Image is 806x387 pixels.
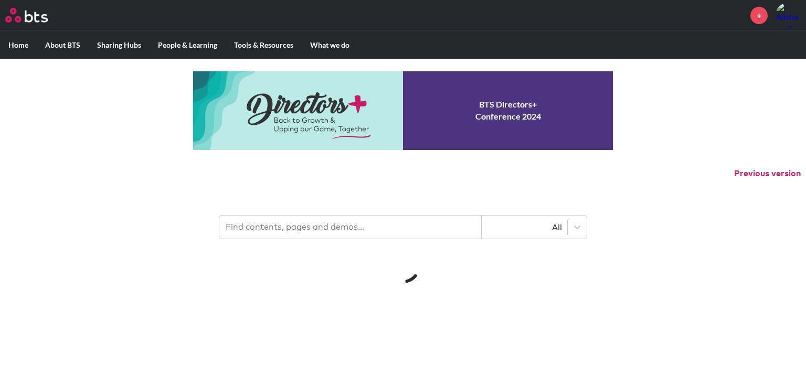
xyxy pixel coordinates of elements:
[487,221,562,233] div: All
[5,8,67,23] a: Go home
[776,3,801,28] img: Alisha Budhani
[5,8,48,23] img: BTS Logo
[750,7,768,24] a: +
[89,31,150,59] label: Sharing Hubs
[302,31,358,59] label: What we do
[219,216,482,239] input: Find contents, pages and demos...
[776,3,801,28] a: Profile
[734,168,801,179] button: Previous version
[193,71,613,150] a: Conference 2024
[150,31,226,59] label: People & Learning
[226,31,302,59] label: Tools & Resources
[37,31,89,59] label: About BTS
